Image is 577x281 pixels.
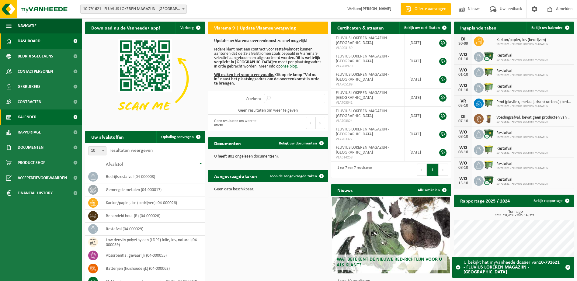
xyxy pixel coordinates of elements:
[457,214,574,217] span: 2024: 359,653 t - 2025: 194,378 t
[101,210,205,223] td: behandeld hout (B) (04-000028)
[18,140,43,155] span: Documenten
[457,114,469,119] div: DI
[18,18,36,33] span: Navigatie
[265,170,328,182] a: Toon de aangevraagde taken
[405,143,433,161] td: [DATE]
[496,131,548,136] span: Restafval
[306,117,316,129] button: Previous
[214,73,274,77] u: Wij maken het voor u eenvoudig.
[214,56,320,64] b: Dit is wettelijk verplicht in [GEOGRAPHIC_DATA]
[457,145,469,150] div: WO
[214,187,322,192] p: Geen data beschikbaar.
[529,195,573,207] a: Bekijk rapportage
[336,100,400,105] span: VLA703341
[496,136,548,139] span: 10-791621 - FLUVIUS LOKEREN MAGAZIJN
[457,119,469,123] div: 07-10
[336,64,400,69] span: VLA708970
[399,22,450,34] a: Bekijk uw certificaten
[484,67,494,77] img: WB-1100-HPE-GN-50
[156,131,204,143] a: Ophaling aanvragen
[484,160,494,170] img: WB-0660-HPE-GN-50
[336,119,400,123] span: VLA703324
[101,196,205,210] td: karton/papier, los (bedrijven) (04-000026)
[18,49,53,64] span: Bedrijfsgegevens
[496,162,548,167] span: Restafval
[457,176,469,181] div: WO
[101,249,205,262] td: absorbentia, gevaarlijk (04-000055)
[270,174,317,178] span: Toon de aangevraagde taken
[85,22,166,33] h2: Download nu de Vanheede+ app!
[457,83,469,88] div: WO
[484,98,494,108] img: WB-1100-HPE-GN-50
[496,115,571,120] span: Voedingsafval, bevat geen producten van dierlijke oorsprong, onverpakt
[531,26,563,30] span: Bekijk uw kalender
[180,26,194,30] span: Verberg
[336,155,400,160] span: VLA614258
[457,57,469,61] div: 01-10
[496,43,548,46] span: 10-791621 - FLUVIUS LOKEREN MAGAZIJN
[336,127,389,137] span: FLUVIUS LOKEREN MAGAZIJN - [GEOGRAPHIC_DATA]
[484,113,494,123] img: WB-0140-HPE-BN-04
[109,148,153,153] label: resultaten weergeven
[496,38,548,43] span: Karton/papier, los (bedrijven)
[101,236,205,249] td: low density polyethyleen (LDPE) folie, los, naturel (04-000039)
[211,116,265,130] div: Geen resultaten om weer te geven
[484,175,494,186] img: WB-1100-CU
[214,47,290,52] u: Iedere klant met een contract voor restafval
[439,164,448,176] button: Next
[85,131,130,143] h2: Uw afvalstoffen
[454,195,516,206] h2: Rapportage 2025 / 2024
[457,161,469,166] div: WO
[246,96,261,101] label: Zoeken:
[413,6,448,12] span: Offerte aanvragen
[214,73,319,86] b: Klik op de knop "Vul nu in" naast het plaatsingsadres om de overeenkomst in orde te brengen.
[496,74,548,77] span: 10-791621 - FLUVIUS LOKEREN MAGAZIJN
[81,5,186,13] span: 10-791621 - FLUVIUS LOKEREN MAGAZIJN - LOKEREN
[496,105,571,108] span: 10-791621 - FLUVIUS LOKEREN MAGAZIJN
[457,37,469,42] div: DI
[427,164,439,176] button: 1
[331,22,390,33] h2: Certificaten & attesten
[336,46,400,50] span: VLA903139
[496,69,548,74] span: Restafval
[496,53,548,58] span: Restafval
[457,73,469,77] div: 01-10
[454,22,502,33] h2: Ingeplande taken
[404,26,440,30] span: Bekijk uw certificaten
[161,135,194,139] span: Ophaling aanvragen
[208,137,247,149] h2: Documenten
[85,34,205,124] img: Download de VHEPlus App
[18,94,41,109] span: Contracten
[527,22,573,34] a: Bekijk uw kalender
[405,88,433,107] td: [DATE]
[457,42,469,46] div: 30-09
[336,91,389,100] span: FLUVIUS LOKEREN MAGAZIJN - [GEOGRAPHIC_DATA]
[484,144,494,154] img: WB-1100-HPE-GN-50
[405,125,433,143] td: [DATE]
[18,125,41,140] span: Rapportage
[457,150,469,154] div: 08-10
[208,170,263,182] h2: Aangevraagde taken
[80,5,187,14] span: 10-791621 - FLUVIUS LOKEREN MAGAZIJN - LOKEREN
[336,145,389,155] span: FLUVIUS LOKEREN MAGAZIJN - [GEOGRAPHIC_DATA]
[464,257,562,278] div: U bekijkt het myVanheede dossier van
[214,39,322,86] p: moet kunnen aantonen dat de 29 afvalstromen zoals bepaald in Vlarema 9 selectief aangeboden en ui...
[457,52,469,57] div: WO
[417,164,427,176] button: Previous
[214,154,322,159] p: U heeft 801 ongelezen document(en).
[496,146,548,151] span: Restafval
[18,79,40,94] span: Gebruikers
[331,184,359,196] h2: Nieuws
[88,146,106,155] span: 10
[208,22,302,33] h2: Vlarema 9 | Update Vlaamse wetgeving
[484,129,494,139] img: WB-1100-CU
[413,184,450,196] a: Alle artikelen
[496,84,548,89] span: Restafval
[18,64,53,79] span: Contactpersonen
[106,162,123,167] span: Afvalstof
[405,52,433,70] td: [DATE]
[101,170,205,183] td: bedrijfsrestafval (04-000008)
[334,163,372,176] div: 1 tot 7 van 7 resultaten
[405,34,433,52] td: [DATE]
[18,109,36,125] span: Kalender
